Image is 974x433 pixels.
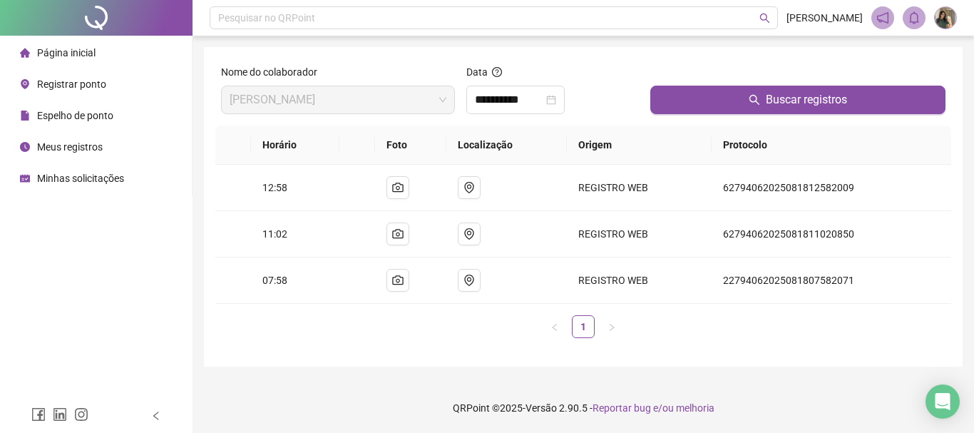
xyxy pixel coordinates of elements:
[251,126,340,165] th: Horário
[543,315,566,338] button: left
[600,315,623,338] button: right
[392,275,404,286] span: camera
[31,407,46,422] span: facebook
[766,91,847,108] span: Buscar registros
[650,86,945,114] button: Buscar registros
[567,258,711,304] td: REGISTRO WEB
[37,47,96,58] span: Página inicial
[526,402,557,414] span: Versão
[262,275,287,286] span: 07:58
[608,323,616,332] span: right
[572,315,595,338] li: 1
[221,64,327,80] label: Nome do colaborador
[593,402,714,414] span: Reportar bug e/ou melhoria
[37,141,103,153] span: Meus registros
[37,173,124,184] span: Minhas solicitações
[463,228,475,240] span: environment
[230,86,446,113] span: LUIS ALESSANDRO MORAIS DOS SANTOS
[20,48,30,58] span: home
[193,383,974,433] footer: QRPoint © 2025 - 2.90.5 -
[375,126,446,165] th: Foto
[567,211,711,258] td: REGISTRO WEB
[567,165,711,211] td: REGISTRO WEB
[37,110,113,121] span: Espelho de ponto
[463,182,475,193] span: environment
[600,315,623,338] li: Próxima página
[759,13,770,24] span: search
[543,315,566,338] li: Página anterior
[926,384,960,419] div: Open Intercom Messenger
[20,142,30,152] span: clock-circle
[151,411,161,421] span: left
[786,10,863,26] span: [PERSON_NAME]
[712,165,951,211] td: 62794062025081812582009
[573,316,594,337] a: 1
[712,211,951,258] td: 62794062025081811020850
[749,94,760,106] span: search
[446,126,568,165] th: Localização
[567,126,711,165] th: Origem
[712,258,951,304] td: 22794062025081807582071
[463,275,475,286] span: environment
[262,228,287,240] span: 11:02
[37,78,106,90] span: Registrar ponto
[53,407,67,422] span: linkedin
[492,67,502,77] span: question-circle
[876,11,889,24] span: notification
[20,79,30,89] span: environment
[74,407,88,422] span: instagram
[20,173,30,183] span: schedule
[392,228,404,240] span: camera
[466,66,488,78] span: Data
[392,182,404,193] span: camera
[20,111,30,121] span: file
[935,7,956,29] img: 90509
[550,323,559,332] span: left
[908,11,921,24] span: bell
[712,126,951,165] th: Protocolo
[262,182,287,193] span: 12:58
